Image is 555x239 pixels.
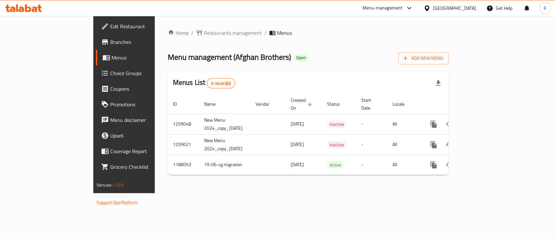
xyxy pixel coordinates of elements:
span: [DATE] [291,120,304,128]
td: - [356,155,387,175]
button: Change Status [442,116,457,132]
nav: breadcrumb [168,29,449,37]
li: / [191,29,193,37]
a: Upsell [96,128,186,143]
a: Branches [96,34,186,50]
div: Open [294,54,309,62]
td: New Menu 2024_copy_[DATE] [199,114,250,134]
div: Export file [430,75,446,91]
span: R [544,5,547,12]
span: [DATE] [291,140,304,149]
a: Menus [96,50,186,65]
td: - [356,114,387,134]
button: more [426,157,442,173]
span: Inactive [327,141,347,149]
button: more [426,137,442,153]
td: 19-06-cg migration [199,155,250,175]
a: Restaurants management [196,29,262,37]
span: Promotions [110,100,181,108]
span: Edit Restaurant [110,22,181,30]
td: New Menu 2024_copy_[DATE] [199,134,250,155]
h2: Menus List [173,78,235,88]
span: Created On [291,96,314,112]
a: Edit Restaurant [96,19,186,34]
a: Coupons [96,81,186,97]
span: Status [327,100,348,108]
span: Grocery Checklist [110,163,181,171]
div: [GEOGRAPHIC_DATA] [433,5,476,12]
span: Menu management ( Afghan Brothers ) [168,50,291,64]
td: All [387,155,421,175]
a: Grocery Checklist [96,159,186,175]
a: Coverage Report [96,143,186,159]
li: / [264,29,267,37]
button: Add New Menu [398,52,449,64]
span: Get support on: [97,192,126,200]
span: Name [204,100,224,108]
span: Add New Menu [403,54,443,62]
span: Locale [392,100,413,108]
td: - [356,134,387,155]
a: Promotions [96,97,186,112]
span: [DATE] [291,160,304,169]
span: Inactive [327,121,347,128]
span: Open [294,55,309,60]
a: Menu disclaimer [96,112,186,128]
td: All [387,114,421,134]
button: more [426,116,442,132]
a: Choice Groups [96,65,186,81]
table: enhanced table [168,94,494,175]
button: Change Status [442,137,457,153]
a: Support.OpsPlatform [97,198,138,207]
div: Total records count [207,78,235,88]
span: Menus [112,54,181,61]
span: Menus [277,29,292,37]
span: ID [173,100,185,108]
span: Restaurants management [204,29,262,37]
span: 3 record(s) [207,80,235,86]
span: Version: [97,181,112,189]
span: Coverage Report [110,147,181,155]
span: 1.0.0 [113,181,124,189]
span: Menu disclaimer [110,116,181,124]
span: Vendor [256,100,278,108]
td: All [387,134,421,155]
span: Active [327,161,344,169]
span: Start Date [361,96,379,112]
span: Upsell [110,132,181,139]
div: Inactive [327,120,347,128]
span: Coupons [110,85,181,93]
span: Choice Groups [110,69,181,77]
span: Branches [110,38,181,46]
th: Actions [421,94,494,114]
button: Change Status [442,157,457,173]
div: Menu-management [363,4,403,12]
